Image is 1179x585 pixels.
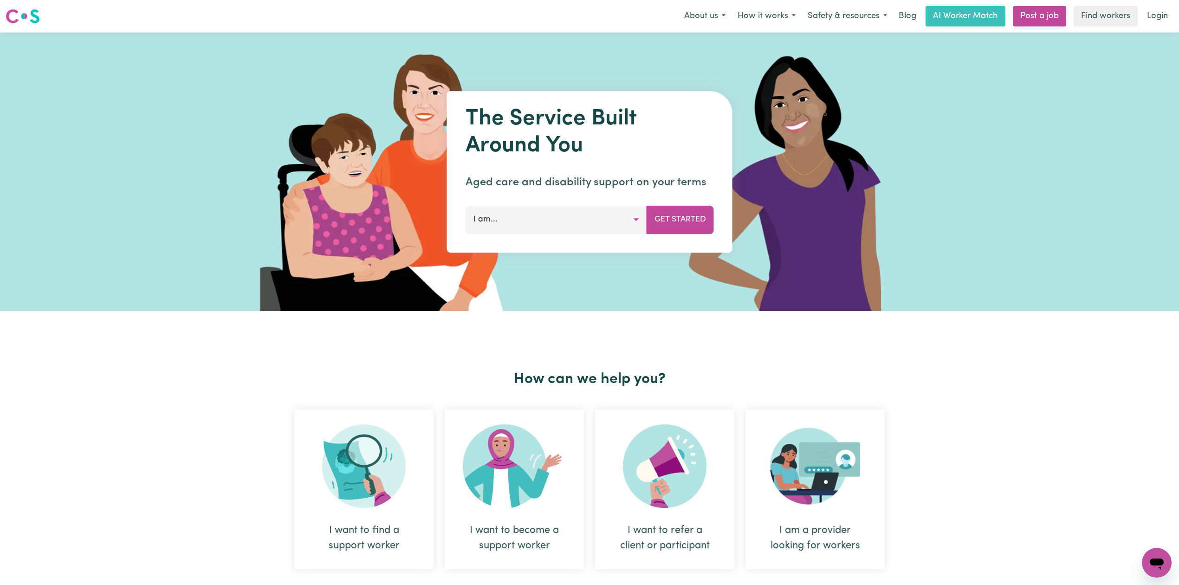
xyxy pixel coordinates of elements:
[445,409,584,569] div: I want to become a support worker
[595,409,734,569] div: I want to refer a client or participant
[1141,6,1173,26] a: Login
[6,6,40,27] a: Careseekers logo
[322,424,406,508] img: Search
[317,523,411,553] div: I want to find a support worker
[770,424,860,508] img: Provider
[926,6,1005,26] a: AI Worker Match
[1142,548,1172,578] iframe: Button to launch messaging window
[463,424,566,508] img: Become Worker
[745,409,885,569] div: I am a provider looking for workers
[6,8,40,25] img: Careseekers logo
[732,6,802,26] button: How it works
[768,523,862,553] div: I am a provider looking for workers
[294,409,434,569] div: I want to find a support worker
[802,6,893,26] button: Safety & resources
[289,370,890,388] h2: How can we help you?
[466,106,714,159] h1: The Service Built Around You
[647,206,714,234] button: Get Started
[678,6,732,26] button: About us
[466,206,647,234] button: I am...
[623,424,706,508] img: Refer
[1074,6,1138,26] a: Find workers
[466,174,714,191] p: Aged care and disability support on your terms
[1013,6,1066,26] a: Post a job
[617,523,712,553] div: I want to refer a client or participant
[467,523,562,553] div: I want to become a support worker
[893,6,922,26] a: Blog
